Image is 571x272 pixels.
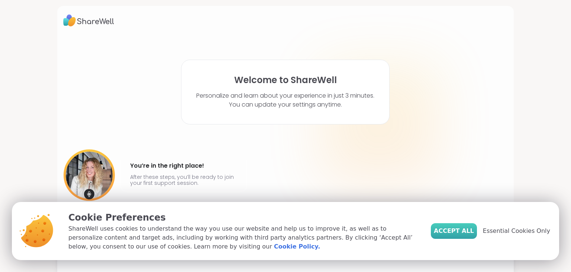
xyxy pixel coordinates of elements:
p: Cookie Preferences [68,211,419,224]
span: Accept All [434,227,474,235]
button: Accept All [431,223,477,239]
img: User image [64,149,115,201]
img: mic icon [84,189,94,199]
img: ShareWell Logo [63,12,114,29]
p: Personalize and learn about your experience in just 3 minutes. You can update your settings anytime. [196,91,374,109]
a: Cookie Policy. [274,242,320,251]
span: Essential Cookies Only [483,227,550,235]
p: ShareWell uses cookies to understand the way you use our website and help us to improve it, as we... [68,224,419,251]
h1: Welcome to ShareWell [234,75,337,85]
h4: You’re in the right place! [130,160,237,172]
p: After these steps, you’ll be ready to join your first support session. [130,174,237,186]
